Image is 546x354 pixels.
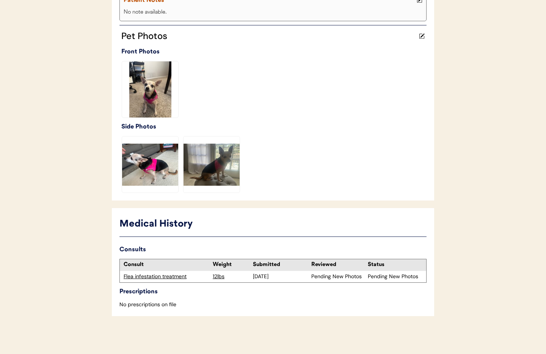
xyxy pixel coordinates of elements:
div: Submitted [253,261,308,269]
div: Pending New Photos [311,273,366,280]
div: 12lbs [213,273,251,280]
div: Pending New Photos [368,273,422,280]
div: Consults [119,244,427,255]
div: Side Photos [121,122,427,132]
div: Medical History [119,217,427,232]
div: No prescriptions on file [119,301,427,309]
div: Front Photos [121,47,427,57]
div: Consult [124,261,209,269]
div: Weight [213,261,251,269]
div: Reviewed [311,261,366,269]
img: IMG_1626.jpeg [122,136,178,193]
img: IMG_1622.jpeg [184,136,240,193]
div: Status [368,261,422,269]
div: Flea infestation treatment [124,273,209,280]
div: Prescriptions [119,287,427,297]
div: Pet Photos [119,29,417,43]
div: [DATE] [253,273,308,280]
div: No note available. [122,8,424,17]
img: IMG_1619.jpeg [122,61,178,117]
